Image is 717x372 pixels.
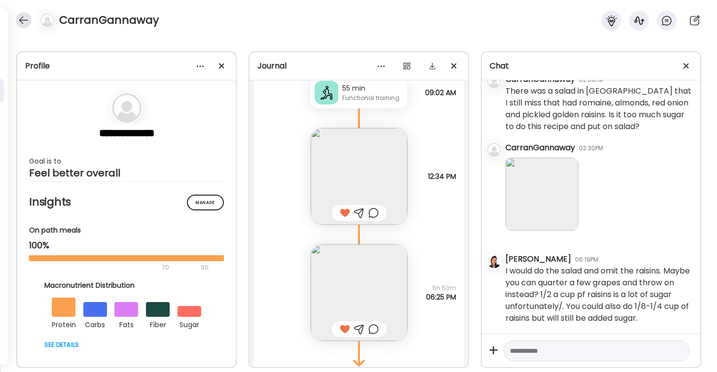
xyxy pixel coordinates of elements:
[29,195,224,209] h2: Insights
[114,317,138,331] div: fats
[146,317,170,331] div: fiber
[426,284,456,293] span: 5h 50m
[490,60,692,72] div: Chat
[29,155,224,167] div: Goal is to
[505,253,571,265] div: [PERSON_NAME]
[29,167,224,179] div: Feel better overall
[579,144,603,153] div: 02:30PM
[487,143,501,157] img: bg-avatar-default.svg
[425,88,456,97] span: 09:02 AM
[426,293,456,302] span: 06:25 PM
[52,317,75,331] div: protein
[505,265,692,324] div: I would do the salad and omit the raisins. Maybe you can quarter a few grapes and throw on instea...
[200,262,210,273] div: 90
[25,60,228,72] div: Profile
[311,244,407,341] img: images%2FKkOFNasss1NKMjzDX2ZYA4Skty62%2FunolqYvDVlApnEpgiQtp%2FDc7LPHs2TivdKdapcvRw_240
[505,158,578,231] img: attachments%2Fconverations%2FdHgV4Ghc2jsAXehA1dIO%2FsHfRZ1UA7OChikNLqHP7
[311,128,407,225] img: images%2FKkOFNasss1NKMjzDX2ZYA4Skty62%2FE0HQbngD1BAg5lYhQf4Q%2F8elgR7izxbHVzXDpqUOn_240
[178,317,201,331] div: sugar
[29,225,224,236] div: On path meals
[487,254,501,268] img: avatars%2FzNSBMsCCYwRWk01rErjyDlvJs7f1
[29,262,198,273] div: 70
[40,13,54,27] img: bg-avatar-default.svg
[505,142,575,154] div: CarranGannaway
[257,60,460,72] div: Journal
[487,74,501,88] img: bg-avatar-default.svg
[342,83,403,94] div: 55 min
[575,255,598,264] div: 06:19PM
[505,85,692,133] div: There was a salad in [GEOGRAPHIC_DATA] that I still miss that had romaine, almonds, red onion and...
[187,195,224,210] div: Manage
[44,280,209,291] div: Macronutrient Distribution
[428,172,456,181] span: 12:34 PM
[112,93,142,123] img: bg-avatar-default.svg
[83,317,107,331] div: carbs
[342,94,403,102] div: Functional training
[29,239,224,251] div: 100%
[59,12,159,28] h4: CarranGannaway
